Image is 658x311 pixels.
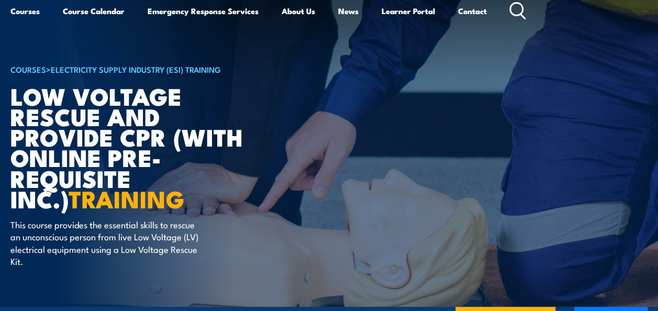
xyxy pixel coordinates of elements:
[10,85,269,208] h1: Low Voltage Rescue and Provide CPR (with online Pre-requisite inc.)
[10,63,269,75] h6: >
[69,180,185,216] strong: TRAINING
[10,63,46,75] a: COURSES
[10,218,202,268] p: This course provides the essential skills to rescue an unconscious person from live Low Voltage (...
[51,63,221,75] a: Electricity Supply Industry (ESI) Training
